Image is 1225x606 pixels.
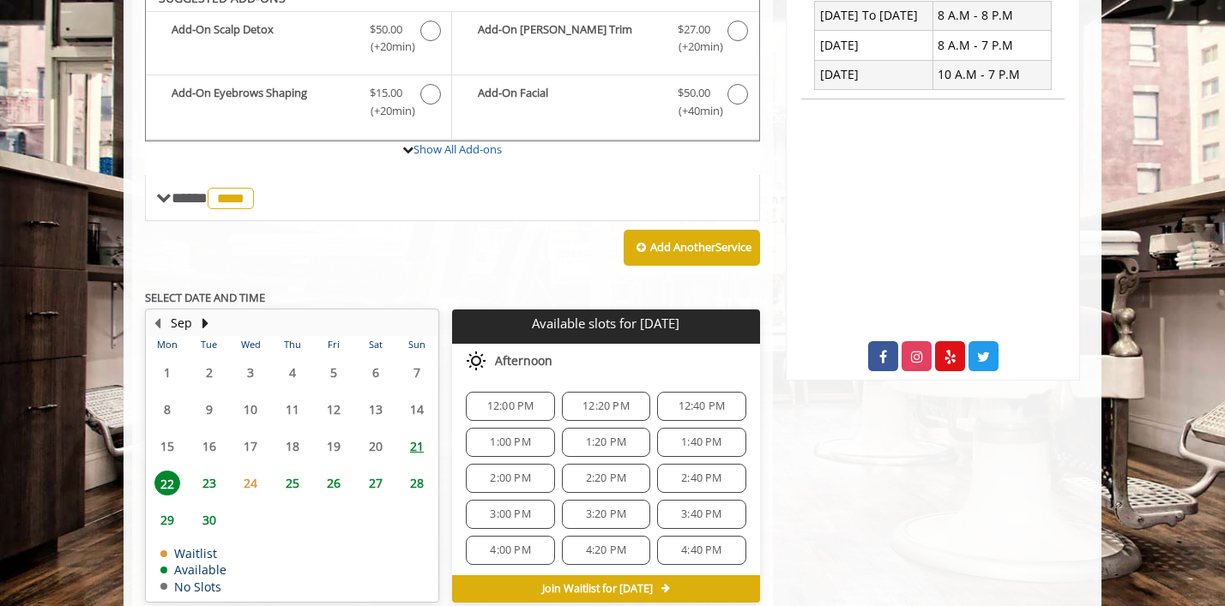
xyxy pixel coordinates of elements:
[404,434,430,459] span: 21
[542,582,653,596] span: Join Waitlist for [DATE]
[271,465,312,501] td: Select day25
[466,464,554,493] div: 2:00 PM
[171,314,192,333] button: Sep
[932,1,1051,30] td: 8 A.M - 8 P.M
[145,290,265,305] b: SELECT DATE AND TIME
[582,399,630,413] span: 12:20 PM
[172,21,353,57] b: Add-On Scalp Detox
[188,336,229,353] th: Tue
[681,471,721,485] span: 2:40 PM
[361,102,412,120] span: (+20min )
[396,465,438,501] td: Select day28
[815,60,933,89] td: [DATE]
[586,507,626,521] span: 3:20 PM
[160,563,226,576] td: Available
[313,336,354,353] th: Fri
[160,580,226,593] td: No Slots
[354,465,395,501] td: Select day27
[678,21,710,39] span: $27.00
[657,428,745,457] div: 1:40 PM
[188,501,229,538] td: Select day30
[198,314,212,333] button: Next Month
[657,392,745,421] div: 12:40 PM
[238,471,263,495] span: 24
[657,536,745,565] div: 4:40 PM
[370,84,402,102] span: $15.00
[154,84,443,124] label: Add-On Eyebrows Shaping
[196,507,222,532] span: 30
[354,336,395,353] th: Sat
[313,465,354,501] td: Select day26
[681,543,721,557] span: 4:40 PM
[280,471,305,495] span: 25
[188,465,229,501] td: Select day23
[487,399,534,413] span: 12:00 PM
[490,471,530,485] span: 2:00 PM
[932,31,1051,60] td: 8 A.M - 7 P.M
[586,435,626,449] span: 1:20 PM
[815,31,933,60] td: [DATE]
[230,336,271,353] th: Wed
[815,1,933,30] td: [DATE] To [DATE]
[466,428,554,457] div: 1:00 PM
[172,84,353,120] b: Add-On Eyebrows Shaping
[160,547,226,560] td: Waitlist
[321,471,347,495] span: 26
[490,435,530,449] span: 1:00 PM
[404,471,430,495] span: 28
[562,500,650,529] div: 3:20 PM
[147,501,188,538] td: Select day29
[681,507,721,521] span: 3:40 PM
[154,507,180,532] span: 29
[932,60,1051,89] td: 10 A.M - 7 P.M
[679,399,726,413] span: 12:40 PM
[154,21,443,61] label: Add-On Scalp Detox
[490,543,530,557] span: 4:00 PM
[490,507,530,521] span: 3:00 PM
[562,428,650,457] div: 1:20 PM
[271,336,312,353] th: Thu
[495,354,552,368] span: Afternoon
[668,38,719,56] span: (+20min )
[478,84,660,120] b: Add-On Facial
[681,435,721,449] span: 1:40 PM
[466,500,554,529] div: 3:00 PM
[459,316,752,331] p: Available slots for [DATE]
[396,428,438,465] td: Select day21
[624,230,760,266] button: Add AnotherService
[562,536,650,565] div: 4:20 PM
[466,351,486,371] img: afternoon slots
[562,464,650,493] div: 2:20 PM
[150,314,164,333] button: Previous Month
[657,500,745,529] div: 3:40 PM
[147,336,188,353] th: Mon
[466,392,554,421] div: 12:00 PM
[657,464,745,493] div: 2:40 PM
[562,392,650,421] div: 12:20 PM
[466,536,554,565] div: 4:00 PM
[361,38,412,56] span: (+20min )
[363,471,389,495] span: 27
[196,471,222,495] span: 23
[413,141,502,157] a: Show All Add-ons
[586,543,626,557] span: 4:20 PM
[668,102,719,120] span: (+40min )
[147,465,188,501] td: Select day22
[650,239,751,255] b: Add Another Service
[478,21,660,57] b: Add-On [PERSON_NAME] Trim
[461,21,750,61] label: Add-On Beard Trim
[461,84,750,124] label: Add-On Facial
[396,336,438,353] th: Sun
[586,471,626,485] span: 2:20 PM
[154,471,180,495] span: 22
[230,465,271,501] td: Select day24
[678,84,710,102] span: $50.00
[370,21,402,39] span: $50.00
